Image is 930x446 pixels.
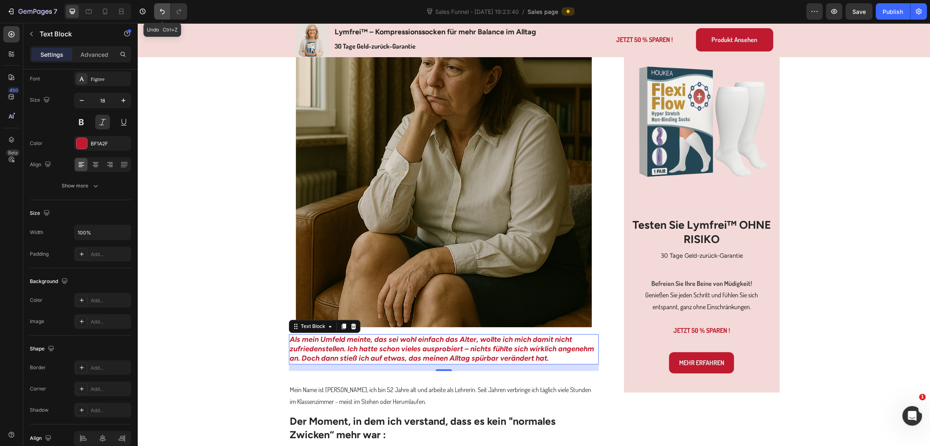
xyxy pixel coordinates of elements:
[30,159,53,170] div: Align
[30,229,43,236] div: Width
[152,392,418,418] strong: Der Moment, in dem ich verstand, dass es kein "normales Zwicken“ mehr war :
[852,8,866,15] span: Save
[91,318,129,326] div: Add...
[522,7,524,16] span: /
[8,87,20,94] div: 450
[74,225,131,240] input: Auto
[30,406,49,414] div: Shadow
[507,268,620,288] span: Genießen Sie jeden Schritt und fühlen Sie sich entspannt, ganz ohne Einschränkungen.
[30,75,40,83] div: Font
[91,407,129,414] div: Add...
[138,23,930,446] iframe: Design area
[40,29,109,39] p: Text Block
[531,329,596,351] a: Rich Text Editor. Editing area: main
[30,297,42,304] div: Color
[523,229,605,236] span: 30 Tage Geld-zurück-Garantie
[528,7,558,16] span: Sales page
[62,182,100,190] div: Show more
[91,76,129,83] div: Figtree
[30,364,46,371] div: Border
[30,250,49,258] div: Padding
[152,312,456,340] strong: Als mein Umfeld meinte, das sei wohl einfach das Alter, wollte ich mich damit nicht zufriedenstel...
[494,195,633,223] strong: Testen Sie Lymfrei™ OHNE RISIKO
[30,318,44,325] div: Image
[883,7,903,16] div: Publish
[40,50,63,59] p: Settings
[845,3,872,20] button: Save
[152,363,454,383] span: Mein Name ist [PERSON_NAME], ich bin 52 Jahre alt und arbeite als Lehrerin. Seit Jahren verbringe...
[161,300,189,307] div: Text Block
[30,276,69,287] div: Background
[6,149,20,156] div: Beta
[434,7,521,16] span: Sales Funnel - [DATE] 19:23:40
[91,251,129,258] div: Add...
[30,178,131,193] button: Show more
[541,334,586,346] p: MEHR ERFAHREN
[30,208,51,219] div: Size
[30,385,46,392] div: Corner
[91,386,129,393] div: Add...
[513,256,614,265] strong: Befreien Sie Ihre Beine von Müdigkeit!
[30,95,51,106] div: Size
[3,3,61,20] button: 7
[876,3,910,20] button: Publish
[919,394,926,400] span: 1
[902,406,922,426] iframe: Intercom live chat
[30,343,56,355] div: Shape
[91,364,129,372] div: Add...
[91,140,129,147] div: BF1A2F
[30,433,53,444] div: Align
[54,7,57,16] p: 7
[486,20,641,174] img: gempages_580650368128516691-0d23866e-f76b-4a73-823d-b5416de2c6df.png
[91,297,129,304] div: Add...
[80,50,108,59] p: Advanced
[154,3,187,20] div: Undo/Redo
[535,303,592,312] strong: JETZT 50 % SPAREN !
[502,254,626,314] div: Rich Text Editor. Editing area: main
[30,140,42,147] div: Color
[541,334,586,346] div: Rich Text Editor. Editing area: main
